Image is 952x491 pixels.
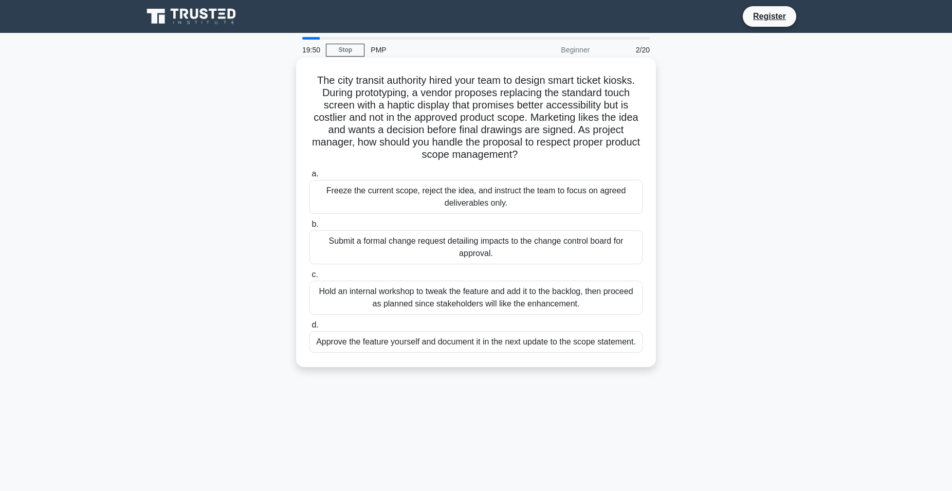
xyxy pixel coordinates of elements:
[747,10,792,23] a: Register
[364,40,506,60] div: PMP
[309,180,643,214] div: Freeze the current scope, reject the idea, and instruct the team to focus on agreed deliverables ...
[309,331,643,353] div: Approve the feature yourself and document it in the next update to the scope statement.
[309,281,643,315] div: Hold an internal workshop to tweak the feature and add it to the backlog, then proceed as planned...
[309,230,643,264] div: Submit a formal change request detailing impacts to the change control board for approval.
[308,74,644,161] h5: The city transit authority hired your team to design smart ticket kiosks. During prototyping, a v...
[296,40,326,60] div: 19:50
[312,270,318,279] span: c.
[312,220,318,228] span: b.
[326,44,364,57] a: Stop
[312,169,318,178] span: a.
[506,40,596,60] div: Beginner
[312,320,318,329] span: d.
[596,40,656,60] div: 2/20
